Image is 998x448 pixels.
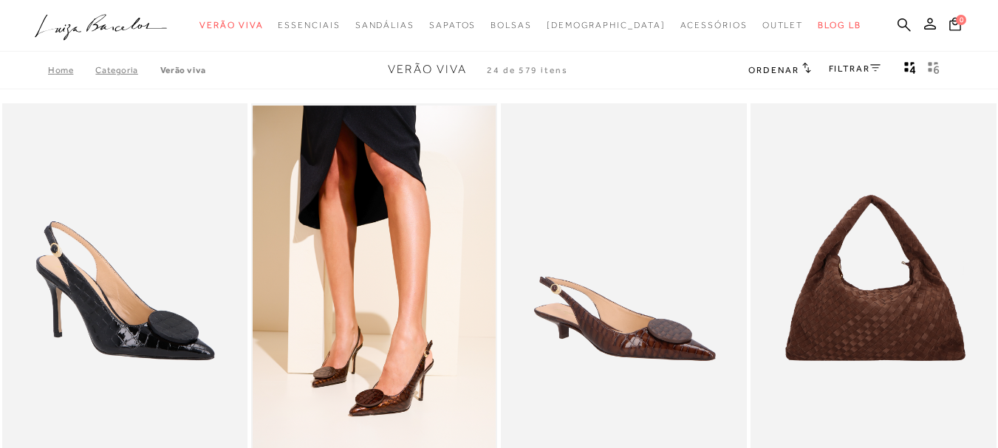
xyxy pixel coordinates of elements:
[829,63,881,74] a: FILTRAR
[680,20,748,30] span: Acessórios
[160,65,206,75] a: Verão Viva
[355,20,414,30] span: Sandálias
[945,16,965,36] button: 0
[762,12,804,39] a: noSubCategoriesText
[748,65,799,75] span: Ordenar
[487,65,568,75] span: 24 de 579 itens
[199,12,263,39] a: noSubCategoriesText
[547,12,666,39] a: noSubCategoriesText
[680,12,748,39] a: noSubCategoriesText
[818,20,861,30] span: BLOG LB
[923,61,944,80] button: gridText6Desc
[95,65,160,75] a: Categoria
[48,65,95,75] a: Home
[355,12,414,39] a: noSubCategoriesText
[429,12,476,39] a: noSubCategoriesText
[278,12,340,39] a: noSubCategoriesText
[429,20,476,30] span: Sapatos
[547,20,666,30] span: [DEMOGRAPHIC_DATA]
[491,20,532,30] span: Bolsas
[491,12,532,39] a: noSubCategoriesText
[956,15,966,25] span: 0
[278,20,340,30] span: Essenciais
[762,20,804,30] span: Outlet
[388,63,467,76] span: Verão Viva
[818,12,861,39] a: BLOG LB
[199,20,263,30] span: Verão Viva
[900,61,920,80] button: Mostrar 4 produtos por linha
